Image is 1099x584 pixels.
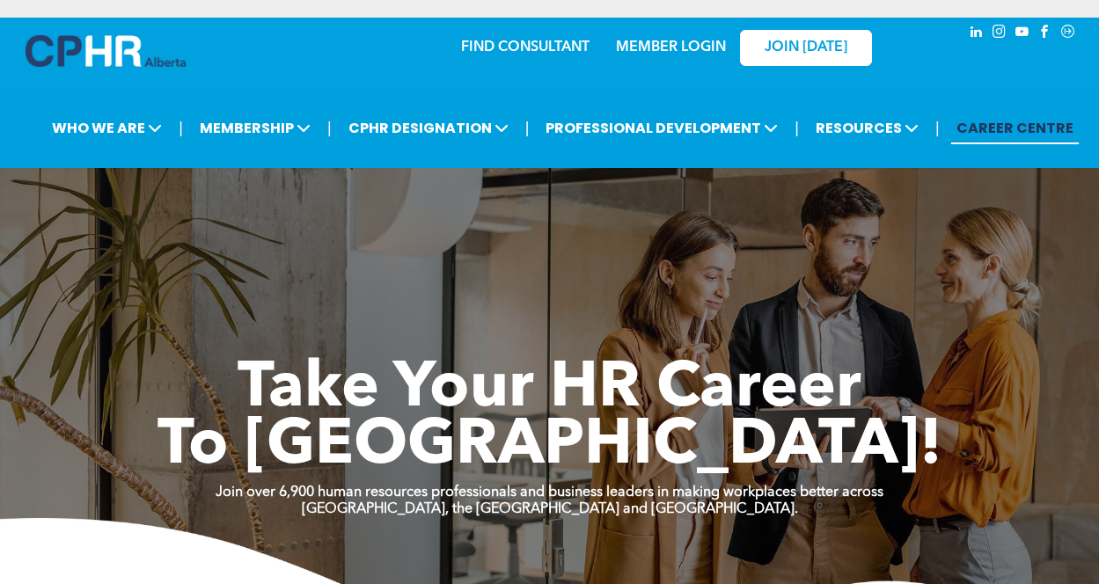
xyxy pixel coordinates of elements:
[967,22,986,46] a: linkedin
[26,35,186,67] img: A blue and white logo for cp alberta
[810,112,924,144] span: RESOURCES
[1036,22,1055,46] a: facebook
[540,112,783,144] span: PROFESSIONAL DEVELOPMENT
[327,110,332,146] li: |
[740,30,872,66] a: JOIN [DATE]
[343,112,514,144] span: CPHR DESIGNATION
[1059,22,1078,46] a: Social network
[795,110,799,146] li: |
[158,415,942,478] span: To [GEOGRAPHIC_DATA]!
[302,502,798,516] strong: [GEOGRAPHIC_DATA], the [GEOGRAPHIC_DATA] and [GEOGRAPHIC_DATA].
[1013,22,1032,46] a: youtube
[194,112,316,144] span: MEMBERSHIP
[216,485,883,500] strong: Join over 6,900 human resources professionals and business leaders in making workplaces better ac...
[47,112,167,144] span: WHO WE ARE
[951,112,1079,144] a: CAREER CENTRE
[990,22,1009,46] a: instagram
[238,358,861,421] span: Take Your HR Career
[935,110,940,146] li: |
[179,110,183,146] li: |
[765,40,847,56] span: JOIN [DATE]
[616,40,726,55] a: MEMBER LOGIN
[525,110,530,146] li: |
[461,40,590,55] a: FIND CONSULTANT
